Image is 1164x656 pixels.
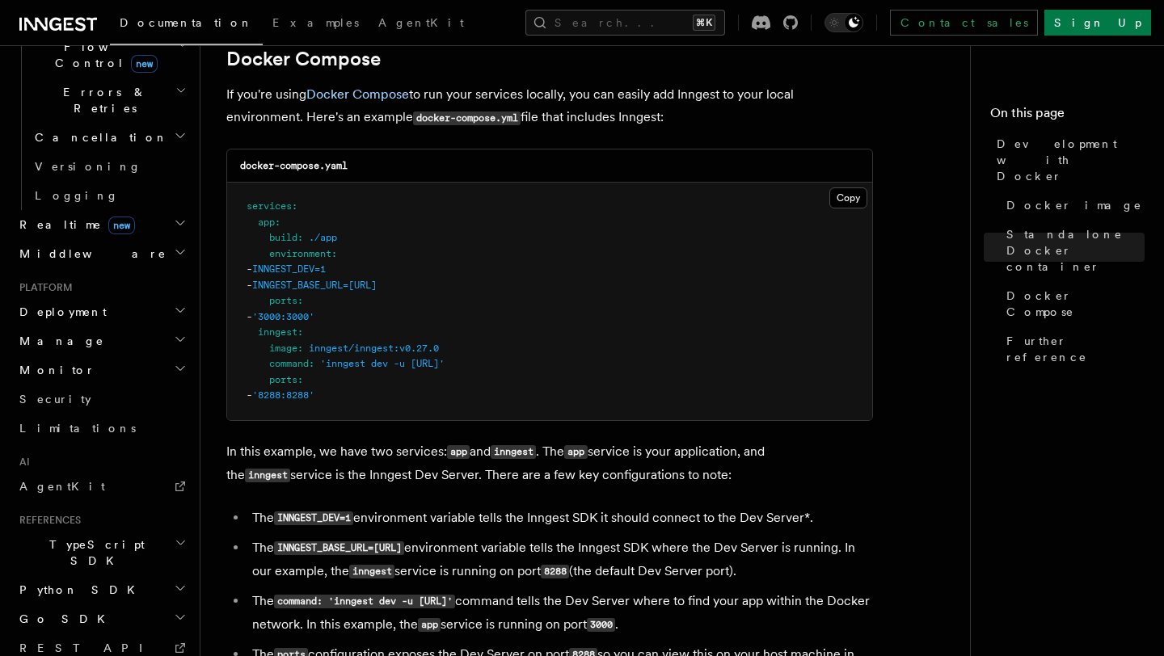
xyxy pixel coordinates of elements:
button: Middleware [13,239,190,268]
span: REST API [19,641,157,654]
span: TypeScript SDK [13,536,175,569]
span: - [247,263,252,275]
code: INNGEST_BASE_URL=[URL] [274,541,404,555]
code: inngest [245,469,290,482]
span: : [297,295,303,306]
span: services [247,200,292,212]
span: : [292,200,297,212]
span: : [297,343,303,354]
a: Sign Up [1044,10,1151,36]
button: Errors & Retries [28,78,190,123]
span: Manage [13,333,104,349]
code: 8288 [541,565,569,578]
button: Deployment [13,297,190,326]
a: Security [13,385,190,414]
li: The environment variable tells the Inngest SDK it should connect to the Dev Server*. [247,507,873,530]
a: Documentation [110,5,263,45]
span: Docker Compose [1006,288,1145,320]
span: References [13,514,81,527]
code: docker-compose.yml [413,111,521,125]
button: TypeScript SDK [13,530,190,575]
span: Realtime [13,217,135,233]
span: : [297,326,303,338]
a: Limitations [13,414,190,443]
li: The command tells the Dev Server where to find your app within the Docker network. In this exampl... [247,590,873,637]
code: INNGEST_DEV=1 [274,511,353,525]
button: Copy [829,187,867,208]
span: : [275,217,280,228]
button: Flow Controlnew [28,32,190,78]
span: - [247,280,252,291]
span: AgentKit [378,16,464,29]
code: 3000 [587,618,615,632]
span: INNGEST_BASE_URL=[URL] [252,280,377,291]
span: app [258,217,275,228]
span: Go SDK [13,611,115,627]
span: Errors & Retries [28,84,175,116]
span: AI [13,456,30,469]
span: : [331,248,337,259]
h4: On this page [990,103,1145,129]
span: ports [269,374,297,385]
span: Examples [272,16,359,29]
span: - [247,389,252,401]
span: command [269,358,309,369]
a: AgentKit [13,472,190,501]
span: Monitor [13,362,95,378]
li: The environment variable tells the Inngest SDK where the Dev Server is running. In our example, t... [247,536,873,583]
button: Search...⌘K [525,10,725,36]
button: Monitor [13,355,190,385]
code: inngest [491,445,536,459]
kbd: ⌘K [693,15,715,31]
code: docker-compose.yaml [240,160,348,171]
span: Further reference [1006,333,1145,365]
span: Documentation [120,16,253,29]
span: ports [269,295,297,306]
span: inngest [258,326,297,338]
span: Flow Control [28,39,178,71]
button: Toggle dark mode [824,13,863,32]
p: In this example, we have two services: and . The service is your application, and the service is ... [226,440,873,487]
span: - [247,311,252,322]
span: Docker image [1006,197,1142,213]
span: Platform [13,281,73,294]
span: Versioning [35,160,141,173]
code: inngest [349,565,394,578]
span: build [269,232,297,243]
code: app [564,445,587,459]
span: Logging [35,189,119,202]
button: Manage [13,326,190,355]
span: AgentKit [19,480,105,493]
span: Security [19,393,91,406]
span: : [297,374,303,385]
a: Docker Compose [226,48,381,70]
span: INNGEST_DEV=1 [252,263,326,275]
span: : [297,232,303,243]
span: Development with Docker [997,136,1145,184]
span: Middleware [13,246,167,262]
a: Docker Compose [1000,281,1145,326]
code: app [447,445,470,459]
code: app [418,618,441,632]
span: Limitations [19,422,136,435]
span: new [108,217,135,234]
a: Logging [28,181,190,210]
a: Standalone Docker container [1000,220,1145,281]
span: Python SDK [13,582,145,598]
a: Docker image [1000,191,1145,220]
button: Python SDK [13,575,190,604]
span: Standalone Docker container [1006,226,1145,275]
span: Deployment [13,304,107,320]
a: Versioning [28,152,190,181]
span: : [309,358,314,369]
button: Realtimenew [13,210,190,239]
span: ./app [309,232,337,243]
button: Cancellation [28,123,190,152]
a: Contact sales [890,10,1038,36]
a: Examples [263,5,369,44]
span: environment [269,248,331,259]
a: AgentKit [369,5,474,44]
a: Development with Docker [990,129,1145,191]
button: Go SDK [13,604,190,633]
span: 'inngest dev -u [URL]' [320,358,445,369]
